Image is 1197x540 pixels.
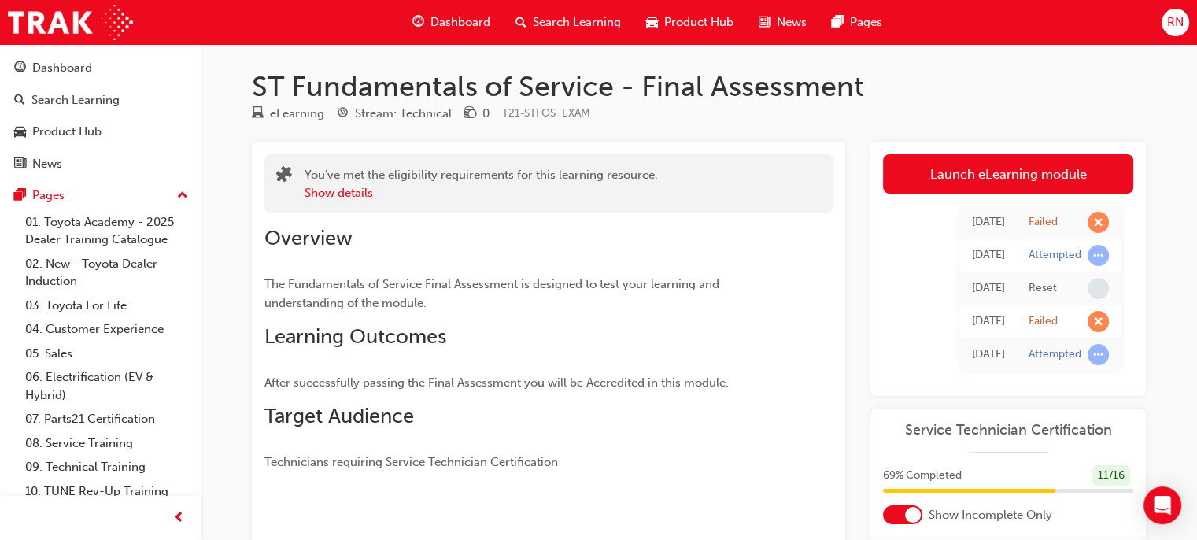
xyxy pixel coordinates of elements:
a: 06. Electrification (EV & Hybrid) [19,365,194,407]
span: learningRecordVerb_NONE-icon [1088,278,1109,299]
a: pages-iconPages [819,6,895,39]
span: learningResourceType_ELEARNING-icon [252,107,264,121]
span: Dashboard [430,13,490,31]
button: Show details [305,184,373,202]
span: car-icon [646,13,658,32]
span: Show Incomplete Only [929,506,1052,524]
span: guage-icon [412,13,424,32]
a: 01. Toyota Academy - 2025 Dealer Training Catalogue [19,210,194,252]
span: pages-icon [14,189,26,203]
div: You've met the eligibility requirements for this learning resource. [305,166,658,202]
span: 69 % Completed [883,467,962,485]
span: news-icon [759,13,770,32]
span: learningRecordVerb_ATTEMPT-icon [1088,344,1109,365]
div: Thu Sep 25 2025 13:53:57 GMT+1000 (Australian Eastern Standard Time) [972,279,1005,298]
span: target-icon [337,107,349,121]
a: 08. Service Training [19,431,194,456]
div: Search Learning [31,91,120,109]
div: News [32,155,62,173]
a: car-iconProduct Hub [634,6,746,39]
a: 10. TUNE Rev-Up Training [19,479,194,504]
div: Pages [32,187,65,205]
a: 05. Sales [19,342,194,366]
span: learningRecordVerb_FAIL-icon [1088,212,1109,233]
div: Failed [1029,215,1058,230]
span: prev-icon [173,509,185,528]
span: Technicians requiring Service Technician Certification [264,455,558,469]
span: news-icon [14,157,26,172]
div: Type [252,104,324,124]
a: search-iconSearch Learning [503,6,634,39]
span: money-icon [464,107,476,121]
span: search-icon [515,13,526,32]
div: Dashboard [32,59,92,77]
div: 11 / 16 [1092,465,1130,486]
a: Launch eLearning module [883,154,1133,194]
button: Pages [6,181,194,210]
div: 0 [482,105,490,123]
span: puzzle-icon [276,168,292,186]
a: Product Hub [6,117,194,146]
span: Search Learning [533,13,621,31]
div: Stream [337,104,452,124]
div: eLearning [270,105,324,123]
span: Overview [264,226,353,250]
div: Price [464,104,490,124]
span: Target Audience [264,404,414,428]
a: Dashboard [6,54,194,83]
div: Stream: Technical [355,105,452,123]
a: news-iconNews [746,6,819,39]
div: Attempted [1029,248,1081,263]
span: Learning Outcomes [264,324,446,349]
a: 03. Toyota For Life [19,294,194,318]
button: RN [1162,9,1189,36]
a: Search Learning [6,86,194,115]
span: up-icon [177,186,188,206]
h1: ST Fundamentals of Service - Final Assessment [252,69,1146,104]
a: 09. Technical Training [19,455,194,479]
div: Failed [1029,314,1058,329]
span: The Fundamentals of Service Final Assessment is designed to test your learning and understanding ... [264,277,722,310]
a: 02. New - Toyota Dealer Induction [19,252,194,294]
img: Trak [8,5,133,40]
span: search-icon [14,94,25,108]
a: 04. Customer Experience [19,317,194,342]
div: Attempted [1029,347,1081,362]
button: DashboardSearch LearningProduct HubNews [6,50,194,181]
span: learningRecordVerb_FAIL-icon [1088,311,1109,332]
span: After successfully passing the Final Assessment you will be Accredited in this module. [264,375,729,390]
div: Open Intercom Messenger [1143,486,1181,524]
div: Thu Sep 25 2025 12:27:00 GMT+1000 (Australian Eastern Standard Time) [972,346,1005,364]
a: guage-iconDashboard [400,6,503,39]
div: Product Hub [32,123,102,141]
span: RN [1167,13,1184,31]
div: Thu Sep 25 2025 12:57:08 GMT+1000 (Australian Eastern Standard Time) [972,313,1005,331]
div: Reset [1029,281,1057,296]
span: guage-icon [14,61,26,76]
a: 07. Parts21 Certification [19,407,194,431]
a: Service Technician Certification [883,421,1133,439]
span: Pages [850,13,882,31]
span: Product Hub [664,13,733,31]
div: Thu Sep 25 2025 14:28:23 GMT+1000 (Australian Eastern Standard Time) [972,213,1005,231]
div: Thu Sep 25 2025 13:53:58 GMT+1000 (Australian Eastern Standard Time) [972,246,1005,264]
span: pages-icon [832,13,844,32]
span: learningRecordVerb_ATTEMPT-icon [1088,245,1109,266]
span: News [777,13,807,31]
span: car-icon [14,125,26,139]
a: News [6,150,194,179]
span: Learning resource code [502,106,590,120]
